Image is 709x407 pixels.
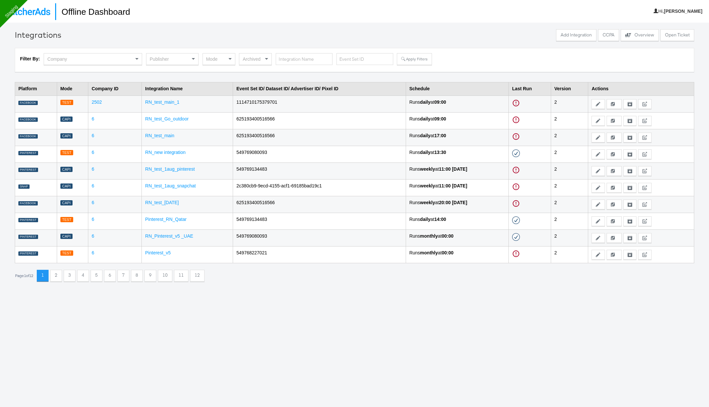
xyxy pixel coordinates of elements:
[60,100,73,105] div: Test
[92,200,94,205] a: 6
[621,29,659,41] button: Overview
[60,183,73,189] div: Capi
[15,273,33,278] div: Page 1 of 12
[233,146,406,162] td: 549769080093
[556,29,596,41] button: Add Integration
[145,166,195,172] a: RN_test_1aug_pinterest
[439,200,451,205] strong: 20:00
[92,183,94,188] a: 6
[406,179,508,196] td: Runs at
[18,151,38,156] div: PINTEREST
[145,116,188,121] a: RN_test_Go_outdoor
[18,218,38,223] div: PINTEREST
[92,166,94,172] a: 6
[233,129,406,146] td: 625193400516566
[142,82,233,96] th: Integration Name
[442,233,454,239] strong: 00:00
[60,150,73,156] div: Test
[15,82,57,96] th: Platform
[406,146,508,162] td: Runs at
[336,53,393,65] input: Event Set ID
[621,29,659,43] a: Overview
[406,246,508,263] td: Runs at
[434,217,446,222] strong: 14:00
[452,183,467,188] strong: [DATE]
[18,118,38,122] div: FACEBOOK
[551,246,588,263] td: 2
[233,96,406,112] td: 1114710175379701
[551,196,588,213] td: 2
[44,54,142,65] div: Company
[551,146,588,162] td: 2
[233,246,406,263] td: 549768227021
[233,179,406,196] td: 2c380cb9-9ecd-4155-acf1-69185bad19c1
[18,168,38,172] div: PINTEREST
[406,213,508,229] td: Runs at
[420,99,431,105] strong: daily
[551,229,588,246] td: 2
[233,112,406,129] td: 625193400516566
[144,270,156,282] button: 9
[91,270,102,282] button: 5
[551,162,588,179] td: 2
[60,200,73,206] div: Capi
[55,3,130,20] h1: Offline Dashboard
[174,270,188,282] button: 11
[420,150,431,155] strong: daily
[60,217,73,223] div: Test
[145,250,171,255] a: Pinterest_v5
[118,270,129,282] button: 7
[406,82,508,96] th: Schedule
[77,270,89,282] button: 4
[18,235,38,239] div: PINTEREST
[551,179,588,196] td: 2
[92,233,94,239] a: 6
[509,82,551,96] th: Last Run
[18,184,30,189] div: SNAP
[92,217,94,222] a: 6
[664,9,702,14] b: [PERSON_NAME]
[104,270,116,282] button: 6
[233,213,406,229] td: 549769134483
[145,99,179,105] a: RN_test_main_1
[37,270,49,282] button: 1
[145,200,179,205] a: RN_test_[DATE]
[158,270,172,282] button: 10
[18,201,38,206] div: FACEBOOK
[50,270,62,282] button: 2
[598,29,619,41] button: CCPA
[660,29,694,43] a: Open Ticket
[442,250,454,255] strong: 00:00
[406,229,508,246] td: Runs at
[420,166,435,172] strong: weekly
[146,54,198,65] div: Publisher
[434,116,446,121] strong: 09:00
[434,133,446,138] strong: 17:00
[598,29,619,43] a: CCPA
[420,233,438,239] strong: monthly
[551,82,588,96] th: Version
[434,150,446,155] strong: 13:30
[145,183,196,188] a: RN_test_1aug_snapchat
[233,162,406,179] td: 549769134483
[60,234,73,239] div: Capi
[420,183,435,188] strong: weekly
[18,134,38,139] div: FACEBOOK
[92,250,94,255] a: 6
[420,116,431,121] strong: daily
[88,82,142,96] th: Company ID
[18,101,38,105] div: FACEBOOK
[406,129,508,146] td: Runs at
[660,29,694,41] button: Open Ticket
[239,54,271,65] div: Archived
[233,82,406,96] th: Event Set ID/ Dataset ID/ Advertiser ID/ Pixel ID
[145,150,185,155] a: RN_new integration
[92,150,94,155] a: 6
[276,53,333,65] input: Integration Name
[434,99,446,105] strong: 09:00
[551,112,588,129] td: 2
[420,217,431,222] strong: daily
[551,96,588,112] td: 2
[131,270,143,282] button: 8
[439,183,451,188] strong: 11:00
